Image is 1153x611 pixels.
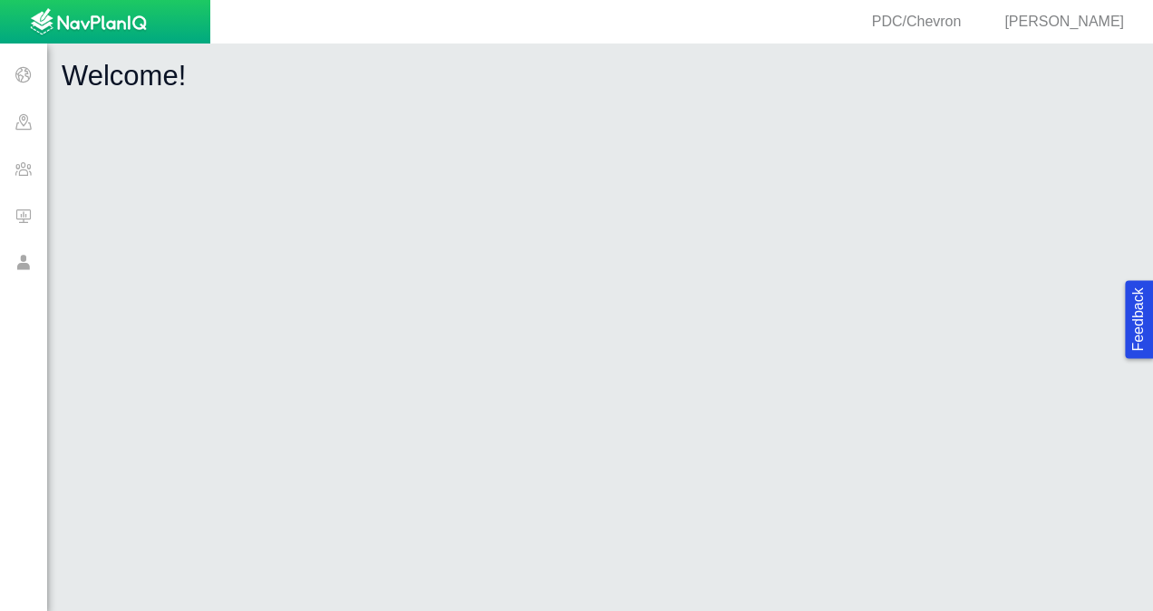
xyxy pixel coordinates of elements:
button: Feedback [1125,280,1153,358]
img: UrbanGroupSolutionsTheme$USG_Images$logo.png [30,8,147,37]
span: PDC/Chevron [872,14,962,29]
h1: Welcome! [62,58,1138,94]
span: [PERSON_NAME] [1004,14,1124,29]
div: [PERSON_NAME] [983,12,1131,33]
